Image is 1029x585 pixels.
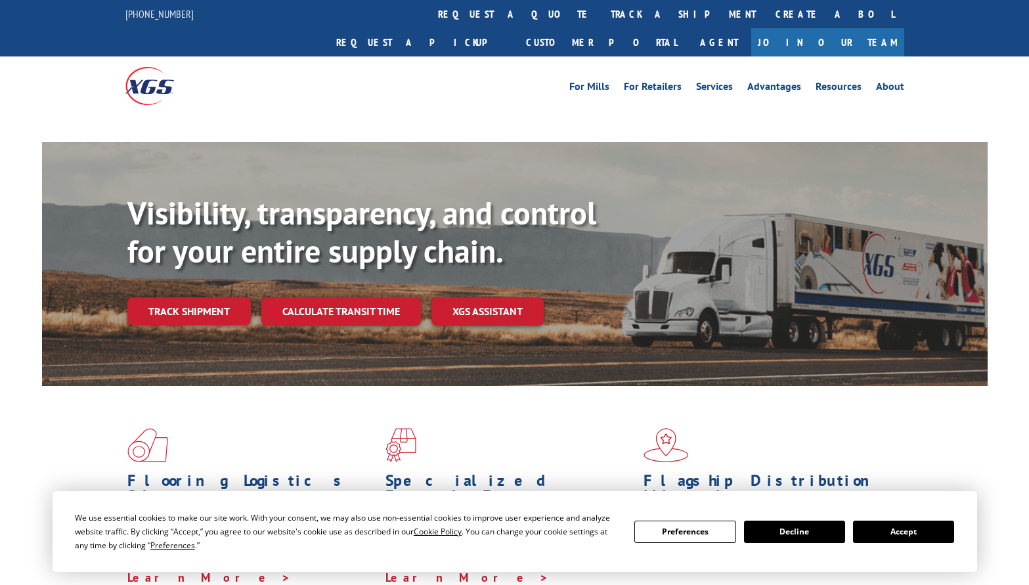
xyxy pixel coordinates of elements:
a: Customer Portal [516,28,687,56]
a: About [876,81,904,96]
button: Preferences [634,521,735,543]
a: Request a pickup [326,28,516,56]
a: [PHONE_NUMBER] [125,7,194,20]
span: Preferences [150,540,195,551]
a: Services [696,81,733,96]
a: Learn More > [385,570,549,585]
div: Cookie Consent Prompt [53,491,977,572]
div: We use essential cookies to make our site work. With your consent, we may also use non-essential ... [75,511,619,552]
a: Advantages [747,81,801,96]
b: Visibility, transparency, and control for your entire supply chain. [127,192,596,271]
a: For Retailers [624,81,682,96]
h1: Flagship Distribution Model [644,473,892,511]
button: Accept [853,521,954,543]
span: Cookie Policy [414,526,462,537]
img: xgs-icon-focused-on-flooring-red [385,428,416,462]
a: Learn More > [127,570,291,585]
a: Resources [816,81,862,96]
a: Track shipment [127,297,251,325]
a: Calculate transit time [261,297,421,326]
button: Decline [744,521,845,543]
a: Join Our Team [751,28,904,56]
a: XGS ASSISTANT [431,297,544,326]
a: Agent [687,28,751,56]
img: xgs-icon-flagship-distribution-model-red [644,428,689,462]
a: For Mills [569,81,609,96]
h1: Flooring Logistics Solutions [127,473,376,511]
h1: Specialized Freight Experts [385,473,634,511]
img: xgs-icon-total-supply-chain-intelligence-red [127,428,168,462]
